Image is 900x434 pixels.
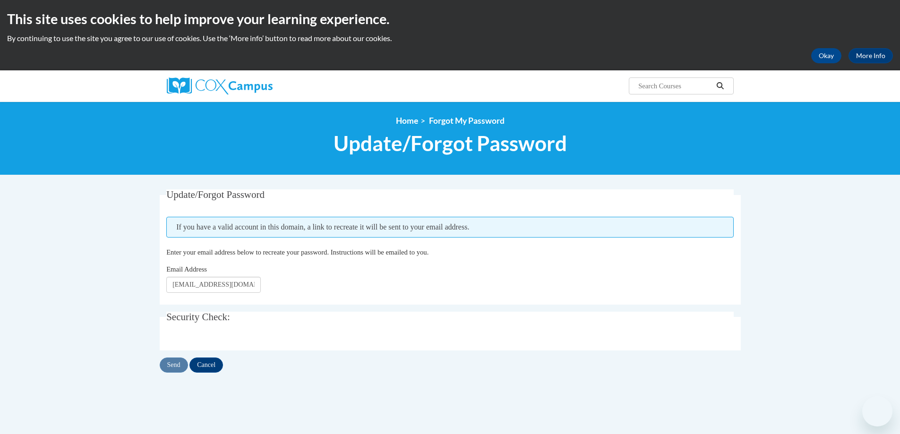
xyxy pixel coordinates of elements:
a: Home [396,116,418,126]
button: Search [713,80,727,92]
a: Cox Campus [167,77,346,94]
span: Enter your email address below to recreate your password. Instructions will be emailed to you. [166,248,429,256]
img: Cox Campus [167,77,273,94]
span: If you have a valid account in this domain, a link to recreate it will be sent to your email addr... [166,217,734,238]
a: More Info [849,48,893,63]
button: Okay [811,48,841,63]
span: Forgot My Password [429,116,505,126]
span: Email Address [166,265,207,273]
iframe: Button to launch messaging window [862,396,892,426]
p: By continuing to use the site you agree to our use of cookies. Use the ‘More info’ button to read... [7,33,893,43]
span: Update/Forgot Password [166,189,265,200]
input: Cancel [189,357,223,373]
h2: This site uses cookies to help improve your learning experience. [7,9,893,28]
input: Email [166,277,261,293]
span: Security Check: [166,311,230,323]
span: Update/Forgot Password [334,131,567,156]
input: Search Courses [637,80,713,92]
